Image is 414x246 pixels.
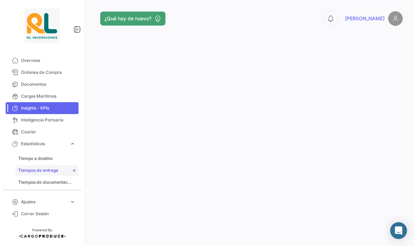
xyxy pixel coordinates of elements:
[21,117,76,123] span: Inteligencia Portuaria
[21,211,76,217] span: Cerrar Sesión
[21,81,76,87] span: Documentos
[21,69,76,76] span: Órdenes de Compra
[21,57,76,64] span: Overview
[6,126,79,138] a: Courier
[6,114,79,126] a: Inteligencia Portuaria
[15,165,79,176] a: Tiempos de entrega
[21,141,67,147] span: Estadísticas
[18,179,72,185] span: Tiempos de documentación
[15,177,79,188] a: Tiempos de documentación
[15,153,79,164] a: Tiempo a destino
[390,222,407,239] div: Abrir Intercom Messenger
[345,15,385,22] span: [PERSON_NAME]
[388,11,403,26] img: placeholder-user.png
[69,199,76,205] span: expand_more
[6,55,79,66] a: Overview
[104,15,151,22] span: ¿Qué hay de nuevo?
[18,167,58,174] span: Tiempos de entrega
[25,8,60,43] img: Logo+RB.png
[6,90,79,102] a: Cargas Marítimas
[6,78,79,90] a: Documentos
[18,155,53,162] span: Tiempo a destino
[100,12,165,26] button: ¿Qué hay de nuevo?
[21,129,76,135] span: Courier
[69,141,76,147] span: expand_more
[21,93,76,99] span: Cargas Marítimas
[21,199,67,205] span: Ajustes
[21,105,76,111] span: Insights - KPIs
[6,66,79,78] a: Órdenes de Compra
[6,102,79,114] a: Insights - KPIs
